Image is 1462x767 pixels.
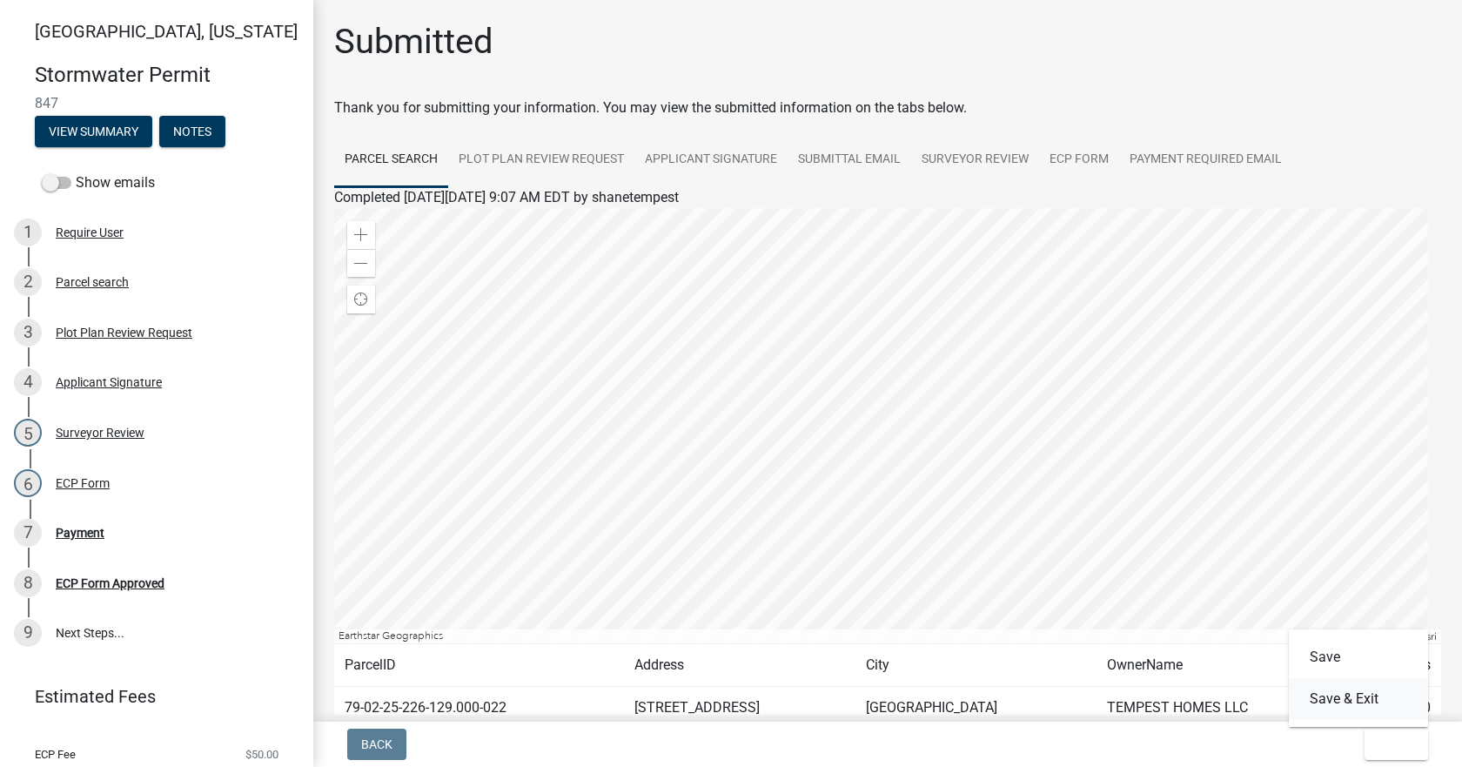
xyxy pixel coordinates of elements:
[159,116,225,147] button: Notes
[334,629,1356,643] div: Earthstar Geographics
[334,98,1441,118] div: Thank you for submitting your information. You may view the submitted information on the tabs below.
[14,268,42,296] div: 2
[624,644,855,687] td: Address
[334,189,679,205] span: Completed [DATE][DATE] 9:07 AM EDT by shanetempest
[35,116,152,147] button: View Summary
[14,679,285,714] a: Estimated Fees
[1365,729,1428,760] button: Exit
[347,286,375,313] div: Find my location
[1289,678,1428,720] button: Save & Exit
[1420,630,1437,643] a: Esri
[56,326,192,339] div: Plot Plan Review Request
[347,249,375,277] div: Zoom out
[911,132,1039,188] a: Surveyor Review
[1289,636,1428,678] button: Save
[361,737,392,751] span: Back
[14,619,42,647] div: 9
[14,419,42,447] div: 5
[14,569,42,597] div: 8
[14,219,42,246] div: 1
[14,368,42,396] div: 4
[14,319,42,346] div: 3
[1378,737,1404,751] span: Exit
[56,527,104,539] div: Payment
[35,749,76,760] span: ECP Fee
[42,172,155,193] label: Show emails
[56,577,164,589] div: ECP Form Approved
[334,132,448,188] a: Parcel search
[334,687,624,730] td: 79-02-25-226-129.000-022
[56,276,129,288] div: Parcel search
[347,729,406,760] button: Back
[1289,629,1428,727] div: Exit
[35,63,299,88] h4: Stormwater Permit
[634,132,788,188] a: Applicant Signature
[624,687,855,730] td: [STREET_ADDRESS]
[159,125,225,139] wm-modal-confirm: Notes
[347,221,375,249] div: Zoom in
[56,226,124,239] div: Require User
[56,477,110,489] div: ECP Form
[1119,132,1292,188] a: Payment Required Email
[14,469,42,497] div: 6
[35,95,278,111] span: 847
[56,427,144,439] div: Surveyor Review
[14,519,42,547] div: 7
[35,125,152,139] wm-modal-confirm: Summary
[788,132,911,188] a: Submittal Email
[855,687,1096,730] td: [GEOGRAPHIC_DATA]
[245,749,278,760] span: $50.00
[334,21,493,63] h1: Submitted
[1096,687,1353,730] td: TEMPEST HOMES LLC
[855,644,1096,687] td: City
[1039,132,1119,188] a: ECP Form
[35,21,298,42] span: [GEOGRAPHIC_DATA], [US_STATE]
[1096,644,1353,687] td: OwnerName
[334,644,624,687] td: ParcelID
[56,376,162,388] div: Applicant Signature
[448,132,634,188] a: Plot Plan Review Request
